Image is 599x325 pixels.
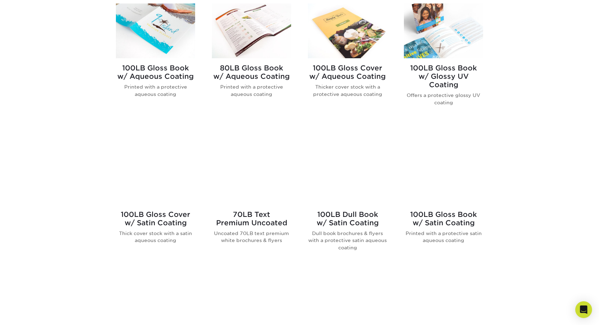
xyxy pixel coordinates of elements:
h2: 100LB Gloss Book w/ Glossy UV Coating [404,64,483,89]
h2: 100LB Dull Book w/ Satin Coating [308,210,387,227]
img: 100LB Gloss Book<br/>w/ Aqueous Coating Brochures & Flyers [116,3,195,58]
img: 70LB Text<br/>Premium Uncoated Brochures & Flyers [212,126,291,205]
img: 100LB Gloss Book<br/>w/ Satin Coating Brochures & Flyers [404,126,483,205]
img: 100LB Gloss Cover<br/>w/ Satin Coating Brochures & Flyers [116,126,195,205]
a: 100LB Gloss Book<br/>w/ Glossy UV Coating Brochures & Flyers 100LB Gloss Bookw/ Glossy UV Coating... [404,3,483,117]
h2: 100LB Gloss Book w/ Satin Coating [404,210,483,227]
img: 100LB Gloss Book<br/>w/ Glossy UV Coating Brochures & Flyers [404,3,483,58]
p: Thicker cover stock with a protective aqueous coating [308,83,387,98]
a: 80LB Gloss Book<br/>w/ Aqueous Coating Brochures & Flyers 80LB Gloss Bookw/ Aqueous Coating Print... [212,3,291,117]
h2: 100LB Gloss Book w/ Aqueous Coating [116,64,195,81]
img: 80LB Gloss Book<br/>w/ Aqueous Coating Brochures & Flyers [212,3,291,58]
div: Open Intercom Messenger [575,301,592,318]
p: Printed with a protective satin aqueous coating [404,230,483,244]
p: Dull book brochures & flyers with a protective satin aqueous coating [308,230,387,251]
img: 100LB Gloss Cover<br/>w/ Aqueous Coating Brochures & Flyers [308,3,387,58]
img: 100LB Dull Book<br/>w/ Satin Coating Brochures & Flyers [308,126,387,205]
a: 100LB Gloss Cover<br/>w/ Aqueous Coating Brochures & Flyers 100LB Gloss Coverw/ Aqueous Coating T... [308,3,387,117]
p: Printed with a protective aqueous coating [116,83,195,98]
a: 100LB Gloss Book<br/>w/ Aqueous Coating Brochures & Flyers 100LB Gloss Bookw/ Aqueous Coating Pri... [116,3,195,117]
a: 100LB Gloss Book<br/>w/ Satin Coating Brochures & Flyers 100LB Gloss Bookw/ Satin Coating Printed... [404,126,483,262]
p: Uncoated 70LB text premium white brochures & flyers [212,230,291,244]
p: Thick cover stock with a satin aqueous coating [116,230,195,244]
h2: 100LB Gloss Cover w/ Aqueous Coating [308,64,387,81]
h2: 70LB Text Premium Uncoated [212,210,291,227]
p: Printed with a protective aqueous coating [212,83,291,98]
a: 70LB Text<br/>Premium Uncoated Brochures & Flyers 70LB TextPremium Uncoated Uncoated 70LB text pr... [212,126,291,262]
a: 100LB Dull Book<br/>w/ Satin Coating Brochures & Flyers 100LB Dull Bookw/ Satin Coating Dull book... [308,126,387,262]
p: Offers a protective glossy UV coating [404,92,483,106]
h2: 100LB Gloss Cover w/ Satin Coating [116,210,195,227]
a: 100LB Gloss Cover<br/>w/ Satin Coating Brochures & Flyers 100LB Gloss Coverw/ Satin Coating Thick... [116,126,195,262]
h2: 80LB Gloss Book w/ Aqueous Coating [212,64,291,81]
